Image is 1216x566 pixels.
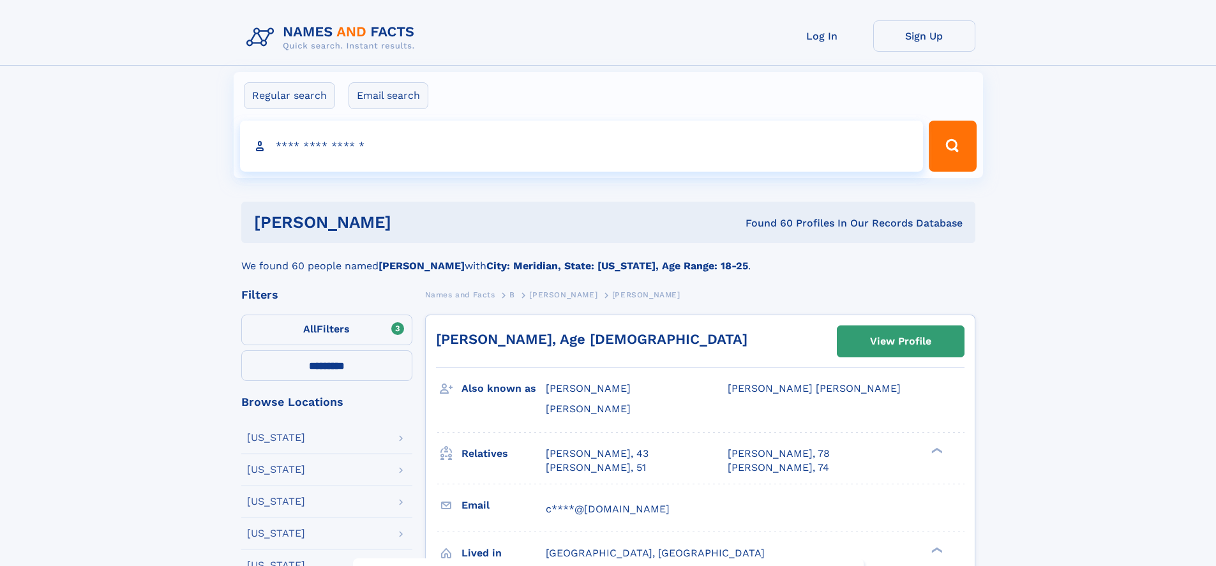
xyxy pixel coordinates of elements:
a: View Profile [837,326,964,357]
div: Found 60 Profiles In Our Records Database [568,216,963,230]
span: [PERSON_NAME] [546,382,631,394]
a: B [509,287,515,302]
a: Sign Up [873,20,975,52]
a: Names and Facts [425,287,495,302]
div: [US_STATE] [247,465,305,475]
a: Log In [771,20,873,52]
a: [PERSON_NAME], 78 [728,447,830,461]
label: Filters [241,315,412,345]
input: search input [240,121,924,172]
button: Search Button [929,121,976,172]
div: We found 60 people named with . [241,243,975,274]
h3: Relatives [462,443,546,465]
span: [PERSON_NAME] [529,290,597,299]
span: [PERSON_NAME] [612,290,680,299]
label: Email search [349,82,428,109]
a: [PERSON_NAME], 43 [546,447,649,461]
a: [PERSON_NAME], 74 [728,461,829,475]
h3: Lived in [462,542,546,564]
div: ❯ [928,446,943,454]
span: B [509,290,515,299]
div: [US_STATE] [247,528,305,539]
a: [PERSON_NAME], 51 [546,461,646,475]
div: View Profile [870,327,931,356]
h3: Email [462,495,546,516]
img: Logo Names and Facts [241,20,425,55]
b: City: Meridian, State: [US_STATE], Age Range: 18-25 [486,260,748,272]
h3: Also known as [462,378,546,399]
div: ❯ [928,546,943,554]
div: Filters [241,289,412,301]
div: [US_STATE] [247,496,305,507]
a: [PERSON_NAME], Age [DEMOGRAPHIC_DATA] [436,331,747,347]
b: [PERSON_NAME] [379,260,465,272]
span: [GEOGRAPHIC_DATA], [GEOGRAPHIC_DATA] [546,547,765,559]
h1: [PERSON_NAME] [254,214,569,230]
span: All [303,323,317,335]
a: [PERSON_NAME] [529,287,597,302]
label: Regular search [244,82,335,109]
div: Browse Locations [241,396,412,408]
span: [PERSON_NAME] [546,403,631,415]
div: [US_STATE] [247,433,305,443]
span: [PERSON_NAME] [PERSON_NAME] [728,382,901,394]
